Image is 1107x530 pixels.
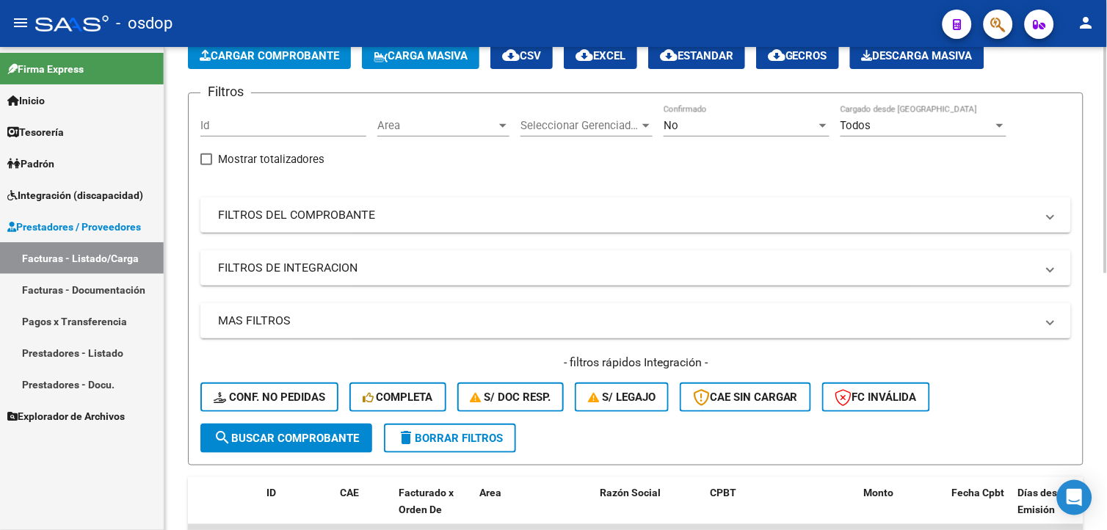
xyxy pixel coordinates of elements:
mat-expansion-panel-header: FILTROS DEL COMPROBANTE [200,197,1071,233]
span: Completa [363,391,433,404]
span: Razón Social [600,487,661,498]
span: Buscar Comprobante [214,432,359,445]
button: Estandar [648,43,745,69]
span: CAE [340,487,359,498]
button: Completa [349,382,446,412]
span: S/ legajo [588,391,656,404]
button: FC Inválida [822,382,930,412]
span: Conf. no pedidas [214,391,325,404]
span: CAE SIN CARGAR [693,391,798,404]
button: Cargar Comprobante [188,43,351,69]
h4: - filtros rápidos Integración - [200,355,1071,371]
span: Area [377,119,496,132]
button: EXCEL [564,43,637,69]
mat-expansion-panel-header: FILTROS DE INTEGRACION [200,250,1071,286]
span: Fecha Cpbt [952,487,1005,498]
span: Explorador de Archivos [7,408,125,424]
button: Buscar Comprobante [200,424,372,453]
mat-icon: menu [12,14,29,32]
span: No [664,119,678,132]
span: EXCEL [576,49,625,62]
mat-icon: cloud_download [660,46,678,64]
span: - osdop [116,7,173,40]
mat-icon: person [1078,14,1095,32]
span: Tesorería [7,124,64,140]
h3: Filtros [200,81,251,102]
span: Seleccionar Gerenciador [520,119,639,132]
button: Gecros [756,43,839,69]
button: Descarga Masiva [850,43,984,69]
span: FC Inválida [835,391,917,404]
span: Cargar Comprobante [200,49,339,62]
mat-icon: cloud_download [576,46,593,64]
mat-icon: cloud_download [768,46,785,64]
button: CSV [490,43,553,69]
button: S/ Doc Resp. [457,382,565,412]
span: Facturado x Orden De [399,487,454,515]
mat-icon: delete [397,429,415,446]
span: Inicio [7,92,45,109]
span: Gecros [768,49,827,62]
div: Open Intercom Messenger [1057,480,1092,515]
mat-panel-title: FILTROS DEL COMPROBANTE [218,207,1036,223]
mat-icon: cloud_download [502,46,520,64]
span: CPBT [710,487,736,498]
span: Monto [864,487,894,498]
button: CAE SIN CARGAR [680,382,811,412]
span: Prestadores / Proveedores [7,219,141,235]
button: Conf. no pedidas [200,382,338,412]
span: Firma Express [7,61,84,77]
span: Padrón [7,156,54,172]
span: Mostrar totalizadores [218,150,324,168]
button: Borrar Filtros [384,424,516,453]
span: Días desde Emisión [1018,487,1070,515]
span: Estandar [660,49,733,62]
mat-panel-title: FILTROS DE INTEGRACION [218,260,1036,276]
mat-panel-title: MAS FILTROS [218,313,1036,329]
button: Carga Masiva [362,43,479,69]
button: S/ legajo [575,382,669,412]
span: Todos [841,119,871,132]
span: S/ Doc Resp. [471,391,551,404]
span: Borrar Filtros [397,432,503,445]
span: Carga Masiva [374,49,468,62]
span: ID [266,487,276,498]
span: Integración (discapacidad) [7,187,143,203]
mat-icon: search [214,429,231,446]
span: Area [479,487,501,498]
span: Descarga Masiva [862,49,973,62]
app-download-masive: Descarga masiva de comprobantes (adjuntos) [850,43,984,69]
span: CSV [502,49,541,62]
mat-expansion-panel-header: MAS FILTROS [200,303,1071,338]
